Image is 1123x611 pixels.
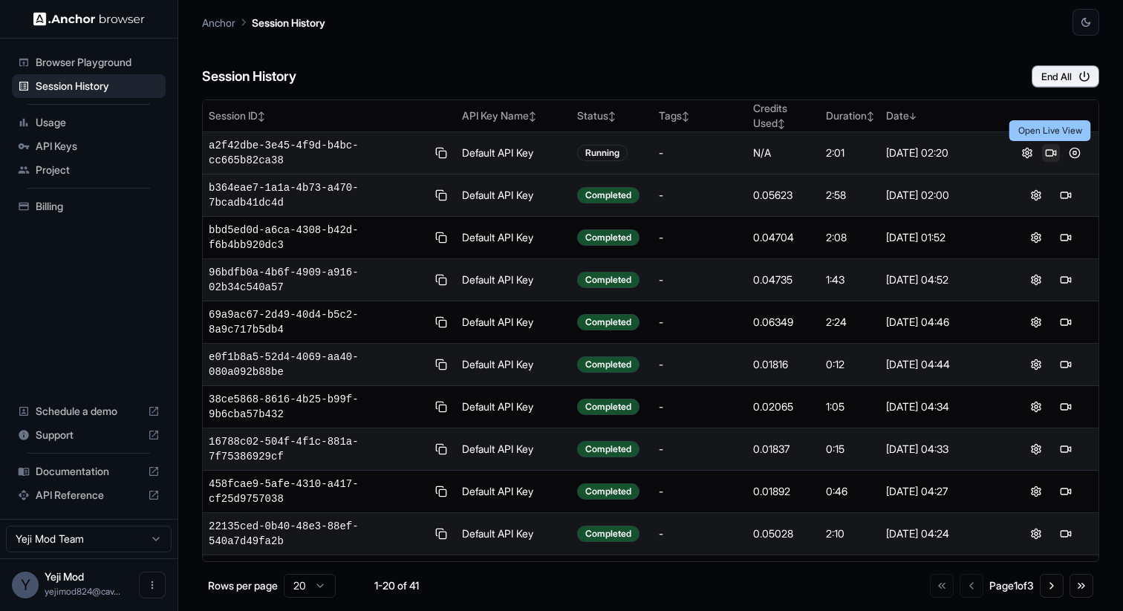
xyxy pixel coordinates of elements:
[577,229,639,246] div: Completed
[12,50,166,74] div: Browser Playground
[12,111,166,134] div: Usage
[12,74,166,98] div: Session History
[886,146,997,160] div: [DATE] 02:20
[36,55,160,70] span: Browser Playground
[753,188,815,203] div: 0.05623
[753,526,815,541] div: 0.05028
[209,138,427,168] span: a2f42dbe-3e45-4f9d-b4bc-cc665b82ca38
[577,314,639,330] div: Completed
[209,434,427,464] span: 16788c02-504f-4f1c-881a-7f75386929cf
[36,139,160,154] span: API Keys
[659,357,741,372] div: -
[456,513,572,555] td: Default API Key
[577,108,647,123] div: Status
[45,586,120,597] span: yejimod824@cavoyar.com
[462,108,566,123] div: API Key Name
[456,471,572,513] td: Default API Key
[659,230,741,245] div: -
[577,399,639,415] div: Completed
[659,484,741,499] div: -
[45,570,84,583] span: Yeji Mod
[778,118,785,129] span: ↕
[12,460,166,483] div: Documentation
[753,146,815,160] div: N/A
[209,307,427,337] span: 69a9ac67-2d49-40d4-b5c2-8a9c717b5db4
[753,399,815,414] div: 0.02065
[209,180,427,210] span: b364eae7-1a1a-4b73-a470-7bcadb41dc4d
[826,526,874,541] div: 2:10
[659,442,741,457] div: -
[659,272,741,287] div: -
[33,12,145,26] img: Anchor Logo
[209,519,427,549] span: 22135ced-0b40-48e3-88ef-540a7d49fa2b
[826,108,874,123] div: Duration
[36,79,160,94] span: Session History
[456,555,572,598] td: Default API Key
[456,344,572,386] td: Default API Key
[826,442,874,457] div: 0:15
[12,195,166,218] div: Billing
[826,357,874,372] div: 0:12
[886,442,997,457] div: [DATE] 04:33
[209,223,427,252] span: bbd5ed0d-a6ca-4308-b42d-f6b4bb920dc3
[577,356,639,373] div: Completed
[36,404,142,419] span: Schedule a demo
[36,464,142,479] span: Documentation
[1032,65,1099,88] button: End All
[12,134,166,158] div: API Keys
[209,477,427,506] span: 458fcae9-5afe-4310-a417-cf25d9757038
[12,483,166,507] div: API Reference
[659,146,741,160] div: -
[1009,120,1091,141] div: Open Live View
[36,115,160,130] span: Usage
[826,146,874,160] div: 2:01
[989,578,1034,593] div: Page 1 of 3
[577,145,628,161] div: Running
[456,217,572,259] td: Default API Key
[659,399,741,414] div: -
[202,15,235,30] p: Anchor
[252,15,325,30] p: Session History
[886,272,997,287] div: [DATE] 04:52
[12,423,166,447] div: Support
[12,158,166,182] div: Project
[456,259,572,301] td: Default API Key
[826,230,874,245] div: 2:08
[577,187,639,203] div: Completed
[659,188,741,203] div: -
[826,399,874,414] div: 1:05
[659,526,741,541] div: -
[753,272,815,287] div: 0.04735
[826,188,874,203] div: 2:58
[826,272,874,287] div: 1:43
[886,399,997,414] div: [DATE] 04:34
[886,188,997,203] div: [DATE] 02:00
[886,484,997,499] div: [DATE] 04:27
[826,484,874,499] div: 0:46
[209,392,427,422] span: 38ce5868-8616-4b25-b99f-9b6cba57b432
[456,386,572,428] td: Default API Key
[753,101,815,131] div: Credits Used
[753,442,815,457] div: 0.01837
[202,14,325,30] nav: breadcrumb
[753,357,815,372] div: 0.01816
[202,66,296,88] h6: Session History
[608,111,616,122] span: ↕
[209,350,427,379] span: e0f1b8a5-52d4-4069-aa40-080a092b88be
[909,111,917,122] span: ↓
[659,108,741,123] div: Tags
[753,315,815,330] div: 0.06349
[139,572,166,598] button: Open menu
[886,315,997,330] div: [DATE] 04:46
[886,230,997,245] div: [DATE] 01:52
[36,488,142,503] span: API Reference
[659,315,741,330] div: -
[577,526,639,542] div: Completed
[36,163,160,177] span: Project
[258,111,265,122] span: ↕
[12,572,39,598] div: Y
[359,578,434,593] div: 1-20 of 41
[577,441,639,457] div: Completed
[886,357,997,372] div: [DATE] 04:44
[867,111,874,122] span: ↕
